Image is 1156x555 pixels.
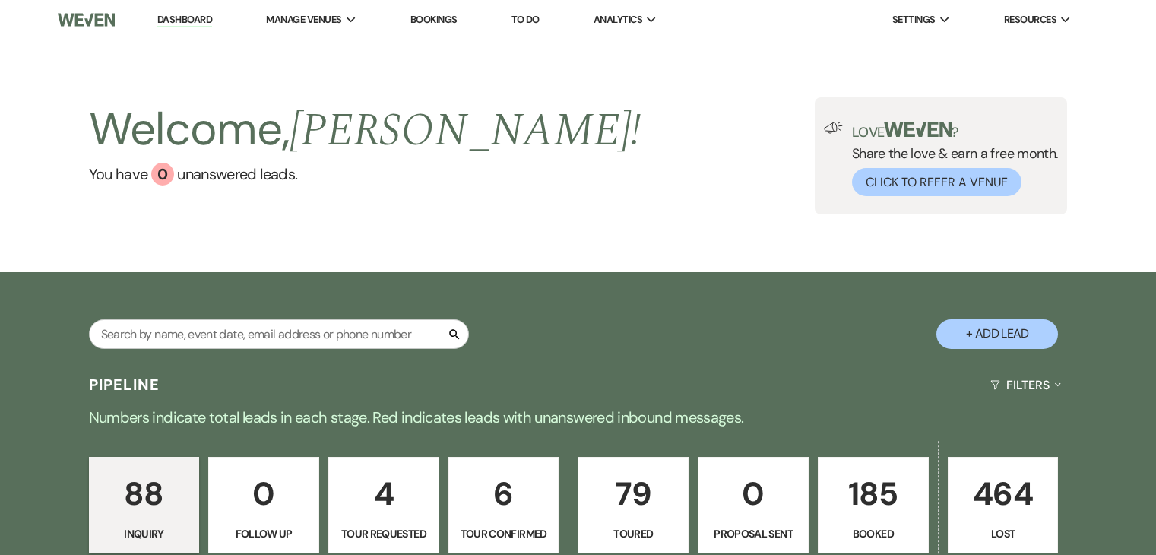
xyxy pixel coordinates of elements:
a: 79Toured [578,457,689,554]
h2: Welcome, [89,97,641,163]
p: Tour Requested [338,525,429,542]
p: Follow Up [218,525,309,542]
p: Numbers indicate total leads in each stage. Red indicates leads with unanswered inbound messages. [31,405,1126,430]
a: 6Tour Confirmed [448,457,559,554]
a: 88Inquiry [89,457,200,554]
p: Love ? [852,122,1059,139]
a: Dashboard [157,13,212,27]
img: weven-logo-green.svg [884,122,952,137]
p: 79 [588,468,679,519]
a: To Do [511,13,540,26]
p: 0 [708,468,799,519]
span: [PERSON_NAME] ! [290,96,641,166]
p: Toured [588,525,679,542]
span: Analytics [594,12,642,27]
button: Filters [984,365,1067,405]
p: 88 [99,468,190,519]
span: Resources [1004,12,1056,27]
div: 0 [151,163,174,186]
img: loud-speaker-illustration.svg [824,122,843,134]
p: Booked [828,525,919,542]
a: 0Follow Up [208,457,319,554]
p: 464 [958,468,1049,519]
a: You have 0 unanswered leads. [89,163,641,186]
p: Inquiry [99,525,190,542]
div: Share the love & earn a free month. [843,122,1059,196]
a: Bookings [410,13,458,26]
button: Click to Refer a Venue [852,168,1021,196]
p: 6 [458,468,549,519]
p: Lost [958,525,1049,542]
img: Weven Logo [58,4,115,36]
p: Proposal Sent [708,525,799,542]
span: Manage Venues [266,12,341,27]
p: 4 [338,468,429,519]
a: 185Booked [818,457,929,554]
button: + Add Lead [936,319,1058,349]
p: 0 [218,468,309,519]
h3: Pipeline [89,374,160,395]
a: 0Proposal Sent [698,457,809,554]
a: 4Tour Requested [328,457,439,554]
p: Tour Confirmed [458,525,549,542]
p: 185 [828,468,919,519]
span: Settings [892,12,936,27]
a: 464Lost [948,457,1059,554]
input: Search by name, event date, email address or phone number [89,319,469,349]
